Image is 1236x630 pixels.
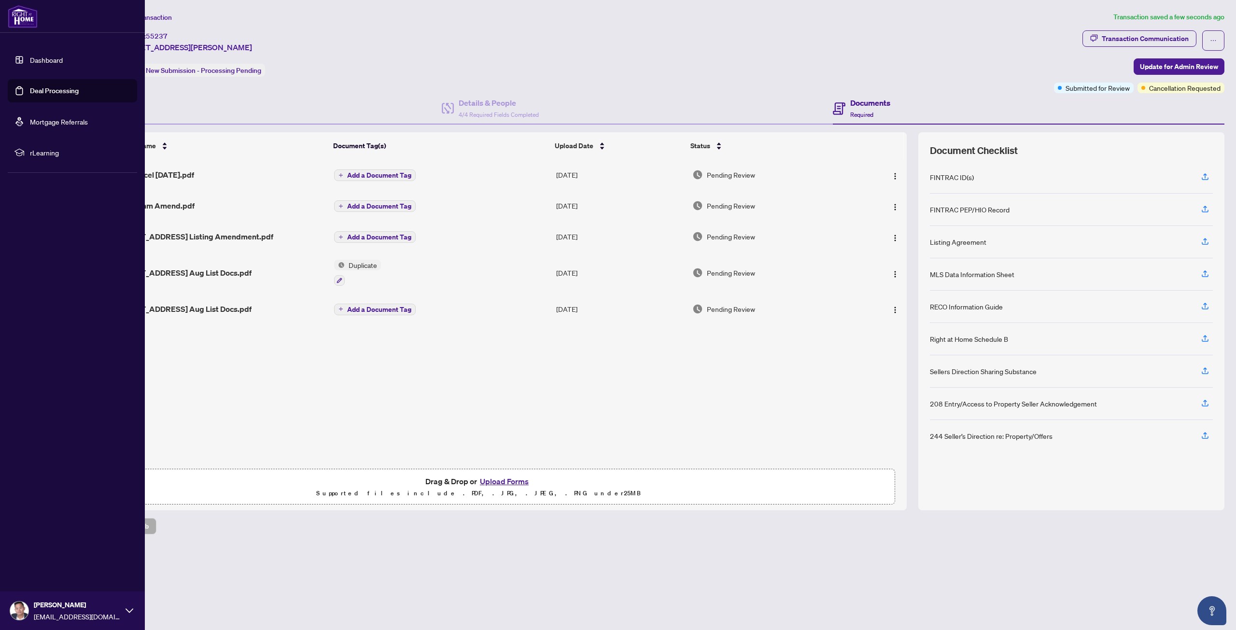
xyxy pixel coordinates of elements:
[887,229,903,244] button: Logo
[891,172,899,180] img: Logo
[1082,30,1196,47] button: Transaction Communication
[692,304,703,314] img: Document Status
[345,260,381,270] span: Duplicate
[338,173,343,178] span: plus
[459,97,539,109] h4: Details & People
[30,117,88,126] a: Mortgage Referrals
[338,235,343,239] span: plus
[334,304,416,315] button: Add a Document Tag
[692,200,703,211] img: Document Status
[146,32,168,41] span: 55237
[34,600,121,610] span: [PERSON_NAME]
[1149,83,1221,93] span: Cancellation Requested
[930,431,1053,441] div: 244 Seller’s Direction re: Property/Offers
[1113,12,1224,23] article: Transaction saved a few seconds ago
[891,234,899,242] img: Logo
[551,132,687,159] th: Upload Date
[334,231,416,243] button: Add a Document Tag
[891,203,899,211] img: Logo
[552,221,688,252] td: [DATE]
[707,200,755,211] span: Pending Review
[1102,31,1189,46] div: Transaction Communication
[930,172,974,182] div: FINTRAC ID(s)
[334,260,381,286] button: Status IconDuplicate
[338,307,343,311] span: plus
[30,147,130,158] span: rLearning
[334,200,416,212] button: Add a Document Tag
[30,56,63,64] a: Dashboard
[425,475,532,488] span: Drag & Drop or
[347,306,411,313] span: Add a Document Tag
[114,169,194,181] span: 328 Cancel [DATE].pdf
[1140,59,1218,74] span: Update for Admin Review
[30,86,79,95] a: Deal Processing
[930,204,1010,215] div: FINTRAC PEP/HIO Record
[887,167,903,182] button: Logo
[68,488,889,499] p: Supported files include .PDF, .JPG, .JPEG, .PNG under 25 MB
[687,132,856,159] th: Status
[552,159,688,190] td: [DATE]
[552,294,688,324] td: [DATE]
[146,66,261,75] span: New Submission - Processing Pending
[334,169,416,182] button: Add a Document Tag
[62,469,895,505] span: Drag & Drop orUpload FormsSupported files include .PDF, .JPG, .JPEG, .PNG under25MB
[707,169,755,180] span: Pending Review
[707,267,755,278] span: Pending Review
[707,304,755,314] span: Pending Review
[555,140,593,151] span: Upload Date
[891,270,899,278] img: Logo
[347,234,411,240] span: Add a Document Tag
[34,611,121,622] span: [EMAIL_ADDRESS][DOMAIN_NAME]
[930,301,1003,312] div: RECO Information Guide
[692,231,703,242] img: Document Status
[930,398,1097,409] div: 208 Entry/Access to Property Seller Acknowledgement
[114,200,195,211] span: 328 Comm Amend.pdf
[334,303,416,315] button: Add a Document Tag
[334,200,416,212] button: Add a Document Tag
[347,172,411,179] span: Add a Document Tag
[552,252,688,294] td: [DATE]
[459,111,539,118] span: 4/4 Required Fields Completed
[692,169,703,180] img: Document Status
[930,237,986,247] div: Listing Agreement
[690,140,710,151] span: Status
[1134,58,1224,75] button: Update for Admin Review
[338,204,343,209] span: plus
[120,42,252,53] span: [STREET_ADDRESS][PERSON_NAME]
[8,5,38,28] img: logo
[347,203,411,210] span: Add a Document Tag
[850,111,873,118] span: Required
[1066,83,1130,93] span: Submitted for Review
[707,231,755,242] span: Pending Review
[120,13,172,22] span: View Transaction
[930,334,1008,344] div: Right at Home Schedule B
[1197,596,1226,625] button: Open asap
[552,190,688,221] td: [DATE]
[334,260,345,270] img: Status Icon
[891,306,899,314] img: Logo
[692,267,703,278] img: Document Status
[930,144,1018,157] span: Document Checklist
[930,269,1014,280] div: MLS Data Information Sheet
[120,64,265,77] div: Status:
[887,301,903,317] button: Logo
[887,265,903,280] button: Logo
[930,366,1037,377] div: Sellers Direction Sharing Substance
[1210,37,1217,44] span: ellipsis
[114,267,252,279] span: [STREET_ADDRESS] Aug List Docs.pdf
[329,132,551,159] th: Document Tag(s)
[114,303,252,315] span: [STREET_ADDRESS] Aug List Docs.pdf
[887,198,903,213] button: Logo
[850,97,890,109] h4: Documents
[334,169,416,181] button: Add a Document Tag
[10,602,28,620] img: Profile Icon
[114,231,273,242] span: [STREET_ADDRESS] Listing Amendment.pdf
[110,132,329,159] th: (5) File Name
[477,475,532,488] button: Upload Forms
